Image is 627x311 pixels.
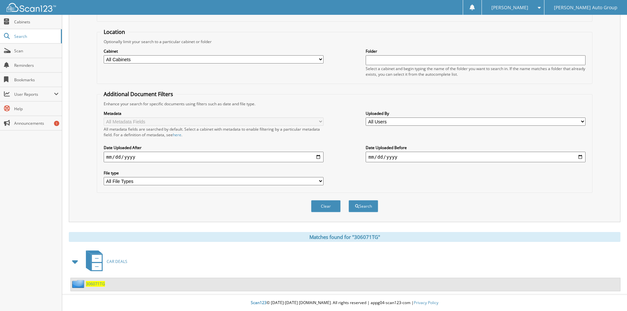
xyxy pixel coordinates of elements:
span: CAR DEALS [107,259,127,264]
label: Date Uploaded After [104,145,324,150]
div: © [DATE]-[DATE] [DOMAIN_NAME]. All rights reserved | appg04-scan123-com | [62,295,627,311]
div: Optionally limit your search to a particular cabinet or folder [100,39,589,44]
div: Select a cabinet and begin typing the name of the folder you want to search in. If the name match... [366,66,586,77]
label: Date Uploaded Before [366,145,586,150]
span: Reminders [14,63,59,68]
a: here [173,132,181,138]
legend: Location [100,28,128,36]
span: [PERSON_NAME] Auto Group [554,6,617,10]
span: Search [14,34,58,39]
span: Bookmarks [14,77,59,83]
img: folder2.png [72,280,86,288]
div: 1 [54,121,59,126]
span: Announcements [14,120,59,126]
span: Scan [14,48,59,54]
span: Cabinets [14,19,59,25]
input: start [104,152,324,162]
legend: Additional Document Filters [100,91,176,98]
input: end [366,152,586,162]
a: Privacy Policy [414,300,438,305]
button: Search [349,200,378,212]
label: Folder [366,48,586,54]
a: 306071TG [86,281,105,287]
span: Help [14,106,59,112]
label: File type [104,170,324,176]
label: Cabinet [104,48,324,54]
span: Scan123 [251,300,267,305]
a: CAR DEALS [82,248,127,274]
img: scan123-logo-white.svg [7,3,56,12]
button: Clear [311,200,341,212]
div: Matches found for "306071TG" [69,232,620,242]
label: Metadata [104,111,324,116]
div: Enhance your search for specific documents using filters such as date and file type. [100,101,589,107]
span: User Reports [14,91,54,97]
span: [PERSON_NAME] [491,6,528,10]
label: Uploaded By [366,111,586,116]
div: All metadata fields are searched by default. Select a cabinet with metadata to enable filtering b... [104,126,324,138]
